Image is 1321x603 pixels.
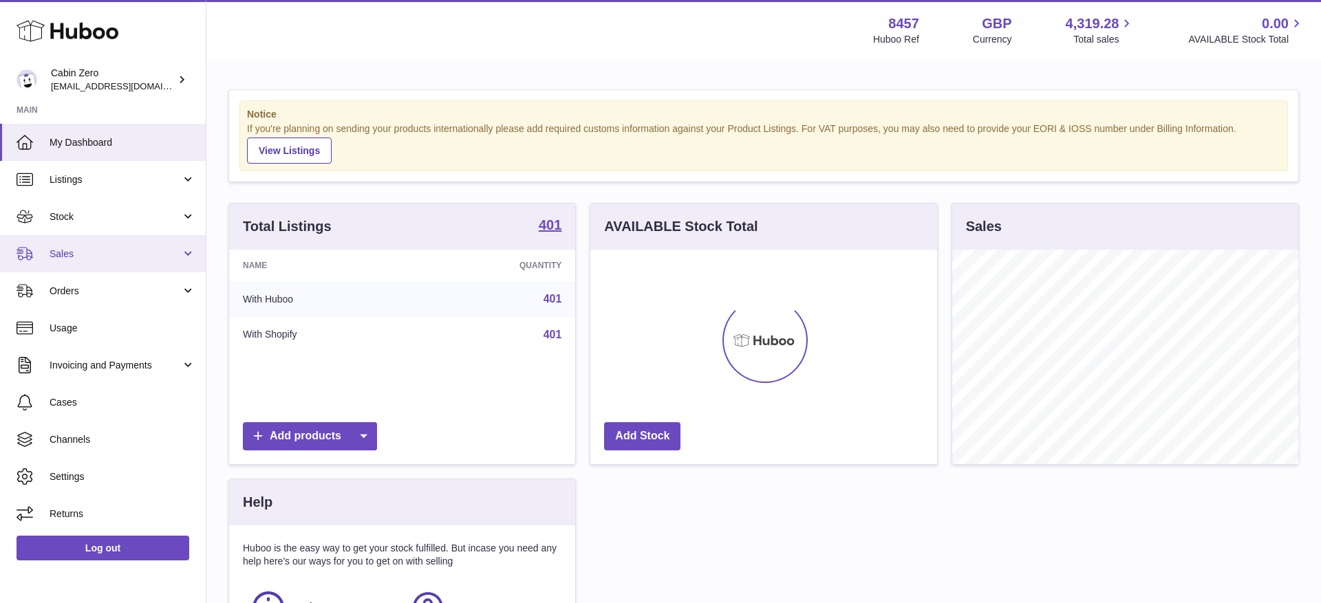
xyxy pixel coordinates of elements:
td: With Shopify [229,317,416,353]
span: AVAILABLE Stock Total [1188,33,1304,46]
span: Orders [50,285,181,298]
a: 401 [544,329,562,340]
th: Quantity [416,250,575,281]
div: If you're planning on sending your products internationally please add required customs informati... [247,122,1280,164]
p: Huboo is the easy way to get your stock fulfilled. But incase you need any help here's our ways f... [243,542,561,568]
span: Cases [50,396,195,409]
span: Settings [50,470,195,483]
span: Sales [50,248,181,261]
strong: Notice [247,108,1280,121]
span: My Dashboard [50,136,195,149]
strong: 8457 [888,14,919,33]
h3: Total Listings [243,217,332,236]
span: 4,319.28 [1066,14,1119,33]
th: Name [229,250,416,281]
img: huboo@cabinzero.com [17,69,37,90]
a: View Listings [247,138,332,164]
div: Currency [973,33,1012,46]
span: 0.00 [1262,14,1289,33]
span: Listings [50,173,181,186]
span: [EMAIL_ADDRESS][DOMAIN_NAME] [51,80,202,91]
h3: Help [243,493,272,512]
a: 4,319.28 Total sales [1066,14,1135,46]
span: Usage [50,322,195,335]
span: Returns [50,507,195,520]
a: 0.00 AVAILABLE Stock Total [1188,14,1304,46]
span: Invoicing and Payments [50,359,181,372]
div: Huboo Ref [873,33,919,46]
strong: GBP [982,14,1011,33]
span: Channels [50,433,195,446]
a: 401 [544,293,562,305]
td: With Huboo [229,281,416,317]
h3: AVAILABLE Stock Total [604,217,758,236]
strong: 401 [539,218,561,232]
div: Cabin Zero [51,67,175,93]
h3: Sales [966,217,1002,236]
a: Add products [243,422,377,450]
a: 401 [539,218,561,234]
a: Log out [17,536,189,560]
span: Stock [50,210,181,223]
a: Add Stock [604,422,680,450]
span: Total sales [1073,33,1135,46]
